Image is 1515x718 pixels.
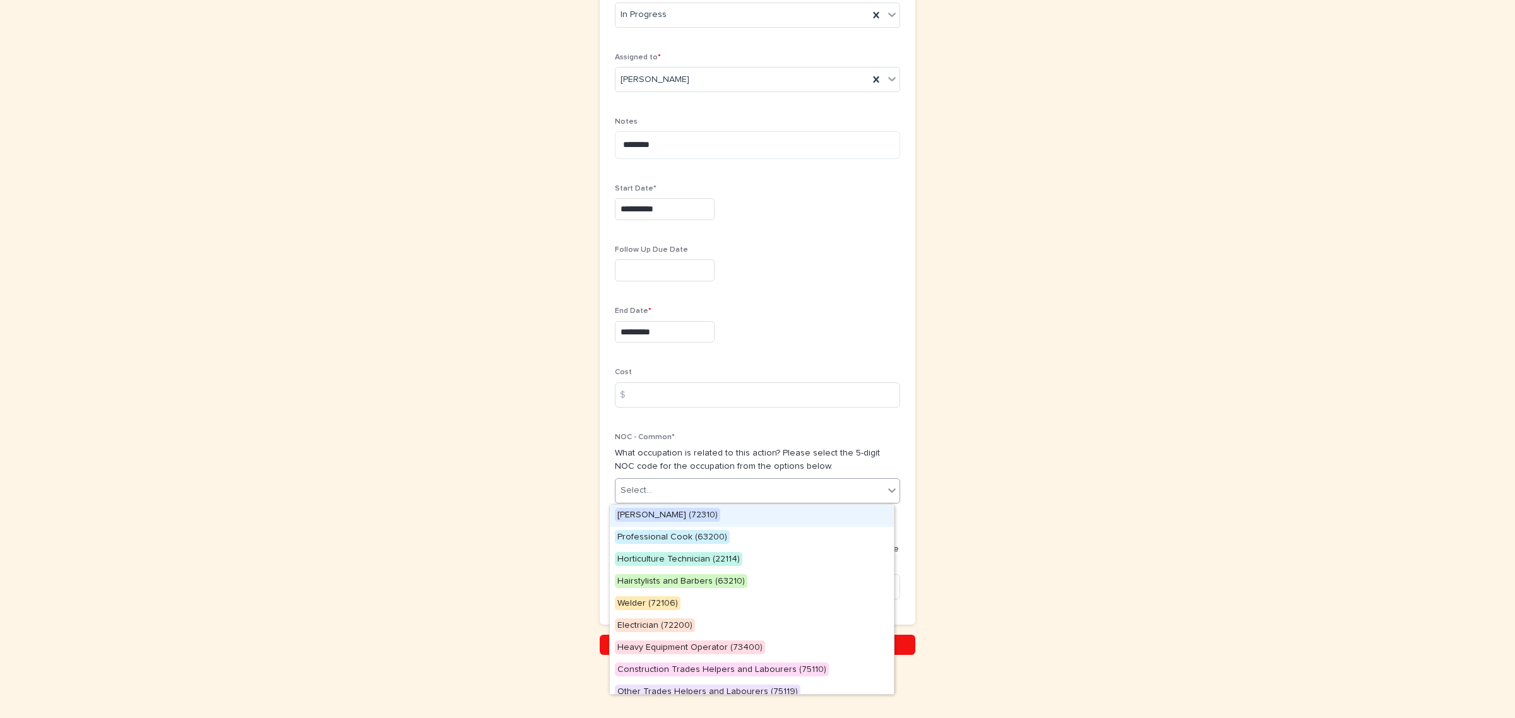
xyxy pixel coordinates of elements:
span: Professional Cook (63200) [615,530,730,544]
span: Assigned to [615,54,661,61]
span: Cost [615,368,632,376]
div: Electrician (72200) [610,615,894,637]
span: Other Trades Helpers and Labourers (75119) [615,685,800,698]
div: Carpenter (72310) [610,505,894,527]
span: Horticulture Technician (22114) [615,552,742,566]
span: Construction Trades Helpers and Labourers (75110) [615,662,829,676]
span: Electrician (72200) [615,618,695,632]
div: Select... [621,484,652,497]
span: NOC - Common* [615,433,675,441]
span: [PERSON_NAME] [621,73,689,86]
span: [PERSON_NAME] (72310) [615,508,720,522]
div: Welder (72106) [610,593,894,615]
div: Professional Cook (63200) [610,527,894,549]
span: In Progress [621,8,667,21]
div: $ [615,382,640,408]
span: Welder (72106) [615,596,680,610]
button: Save [600,635,915,655]
span: End Date [615,307,651,315]
span: Hairstylists and Barbers (63210) [615,574,747,588]
span: Start Date* [615,185,656,192]
div: Other Trades Helpers and Labourers (75119) [610,681,894,703]
span: Heavy Equipment Operator (73400) [615,640,765,654]
div: Horticulture Technician (22114) [610,549,894,571]
span: Notes [615,118,638,126]
div: Hairstylists and Barbers (63210) [610,571,894,593]
p: What occupation is related to this action? Please select the 5-digit NOC code for the occupation ... [615,447,900,473]
div: Heavy Equipment Operator (73400) [610,637,894,659]
div: Construction Trades Helpers and Labourers (75110) [610,659,894,681]
span: Follow Up Due Date [615,246,688,254]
